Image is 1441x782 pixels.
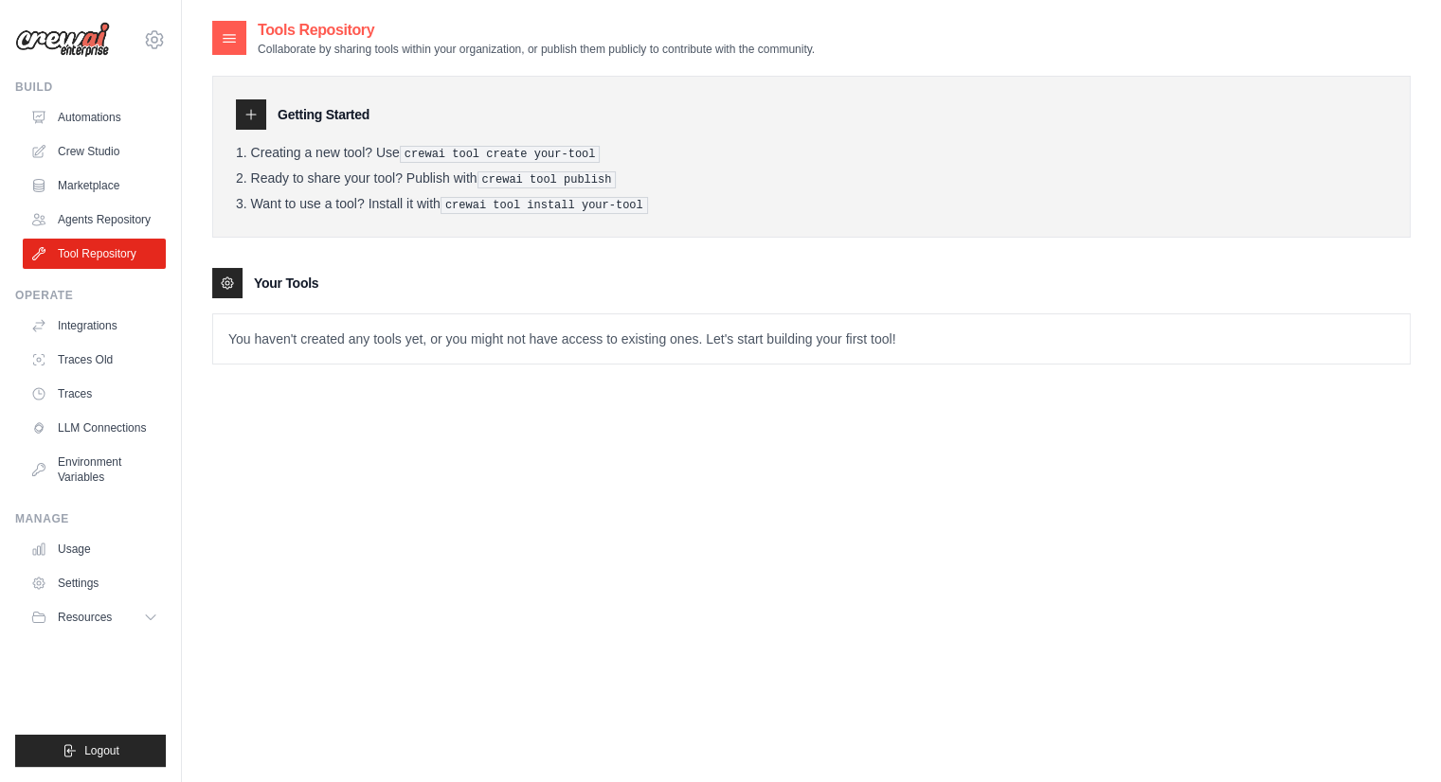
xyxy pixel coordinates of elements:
a: Automations [23,102,166,133]
h3: Your Tools [254,274,318,293]
pre: crewai tool publish [477,171,617,188]
a: Usage [23,534,166,564]
span: Resources [58,610,112,625]
a: Agents Repository [23,204,166,235]
li: Ready to share your tool? Publish with [236,170,1387,188]
a: Traces Old [23,345,166,375]
a: Tool Repository [23,239,166,269]
a: Environment Variables [23,447,166,492]
a: Crew Studio [23,136,166,167]
a: Integrations [23,311,166,341]
button: Logout [15,735,166,767]
h3: Getting Started [278,105,369,124]
pre: crewai tool install your-tool [441,197,648,214]
img: Logo [15,22,110,58]
h2: Tools Repository [258,19,815,42]
a: Traces [23,379,166,409]
a: Settings [23,568,166,598]
a: LLM Connections [23,413,166,443]
pre: crewai tool create your-tool [400,146,601,163]
span: Logout [84,743,119,758]
a: Marketplace [23,170,166,201]
div: Build [15,80,166,95]
button: Resources [23,602,166,632]
li: Creating a new tool? Use [236,145,1387,163]
p: You haven't created any tools yet, or you might not have access to existing ones. Let's start bui... [213,314,1410,364]
div: Operate [15,288,166,303]
p: Collaborate by sharing tools within your organization, or publish them publicly to contribute wit... [258,42,815,57]
div: Manage [15,511,166,526]
li: Want to use a tool? Install it with [236,196,1387,214]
